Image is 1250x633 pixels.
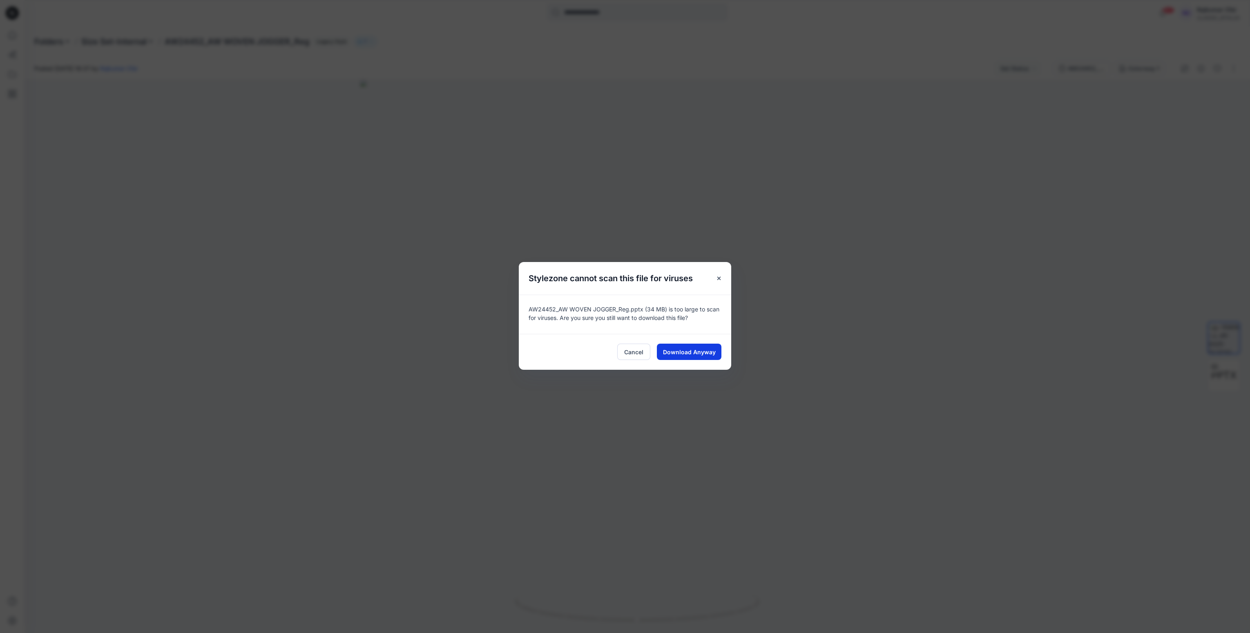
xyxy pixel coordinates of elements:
span: Download Anyway [663,348,716,356]
button: Cancel [617,344,650,360]
button: Close [712,271,726,286]
button: Download Anyway [657,344,721,360]
div: AW24452_AW WOVEN JOGGER_Reg.pptx (34 MB) is too large to scan for viruses. Are you sure you still... [519,295,731,334]
span: Cancel [624,348,643,356]
h5: Stylezone cannot scan this file for viruses [519,262,703,295]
